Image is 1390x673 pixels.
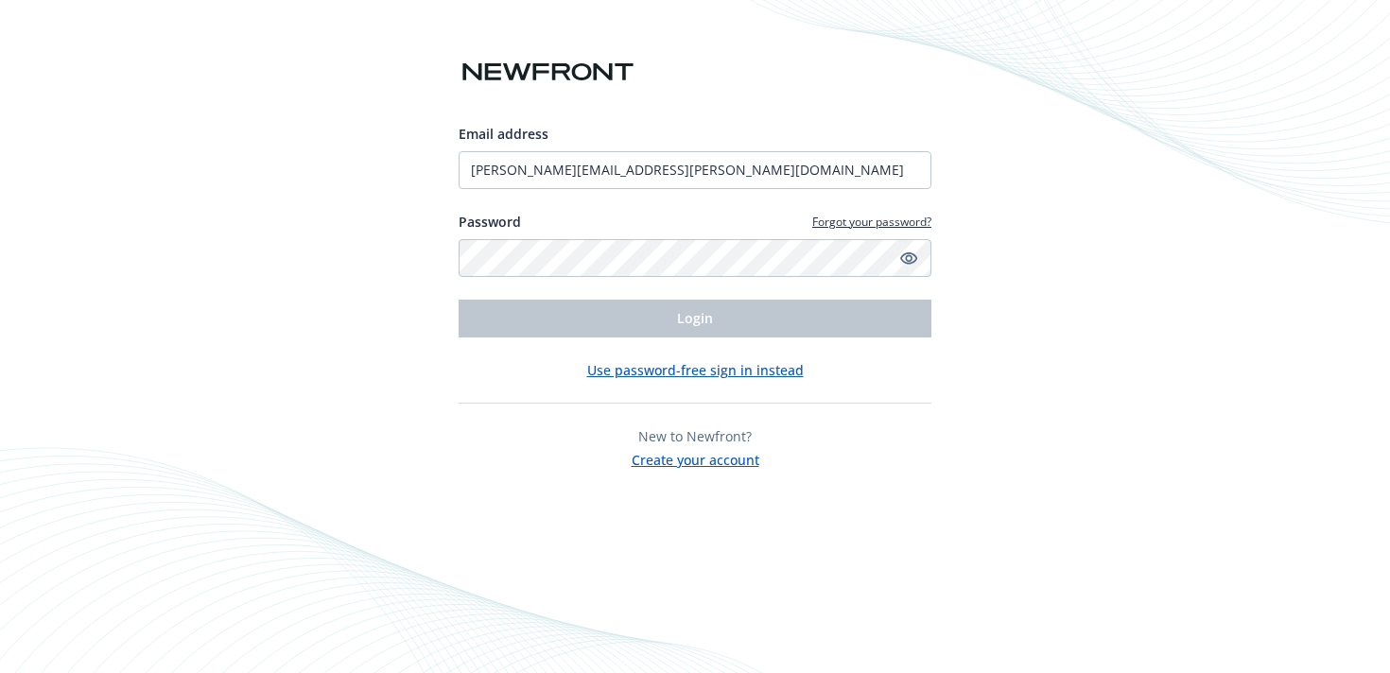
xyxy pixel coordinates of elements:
input: Enter your password [459,239,931,277]
input: Enter your email [459,151,931,189]
label: Password [459,212,521,232]
span: New to Newfront? [638,427,752,445]
button: Login [459,300,931,337]
span: Login [677,309,713,327]
span: Email address [459,125,548,143]
img: Newfront logo [459,56,637,89]
button: Create your account [632,446,759,470]
a: Forgot your password? [812,214,931,230]
a: Show password [897,247,920,269]
button: Use password-free sign in instead [587,360,804,380]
